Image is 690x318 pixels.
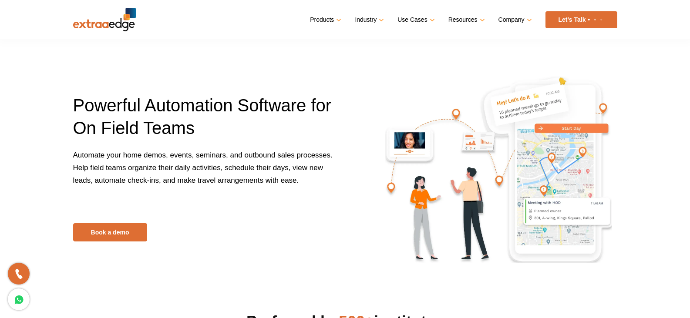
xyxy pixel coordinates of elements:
span: Automate your home demos, events, seminars, and outbound sales processes. Help field teams organi... [73,151,333,184]
span: Powerful Automation Software for On Field Teams [73,96,332,137]
a: Industry [355,13,382,26]
a: Products [310,13,340,26]
a: Company [498,13,530,26]
a: Let’s Talk [545,11,617,28]
a: Book a demo [73,223,147,241]
a: Resources [448,13,483,26]
a: Use Cases [397,13,433,26]
img: crm-for-field-agents-image [385,73,612,263]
